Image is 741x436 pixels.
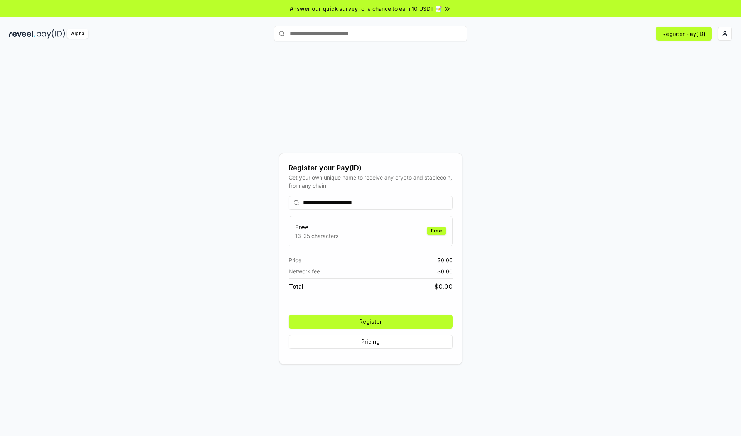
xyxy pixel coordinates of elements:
[656,27,712,41] button: Register Pay(ID)
[427,227,446,235] div: Free
[67,29,88,39] div: Alpha
[37,29,65,39] img: pay_id
[290,5,358,13] span: Answer our quick survey
[289,335,453,349] button: Pricing
[295,222,338,232] h3: Free
[435,282,453,291] span: $ 0.00
[437,256,453,264] span: $ 0.00
[9,29,35,39] img: reveel_dark
[289,256,301,264] span: Price
[295,232,338,240] p: 13-25 characters
[289,315,453,329] button: Register
[437,267,453,275] span: $ 0.00
[289,173,453,190] div: Get your own unique name to receive any crypto and stablecoin, from any chain
[289,282,303,291] span: Total
[289,267,320,275] span: Network fee
[289,163,453,173] div: Register your Pay(ID)
[359,5,442,13] span: for a chance to earn 10 USDT 📝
